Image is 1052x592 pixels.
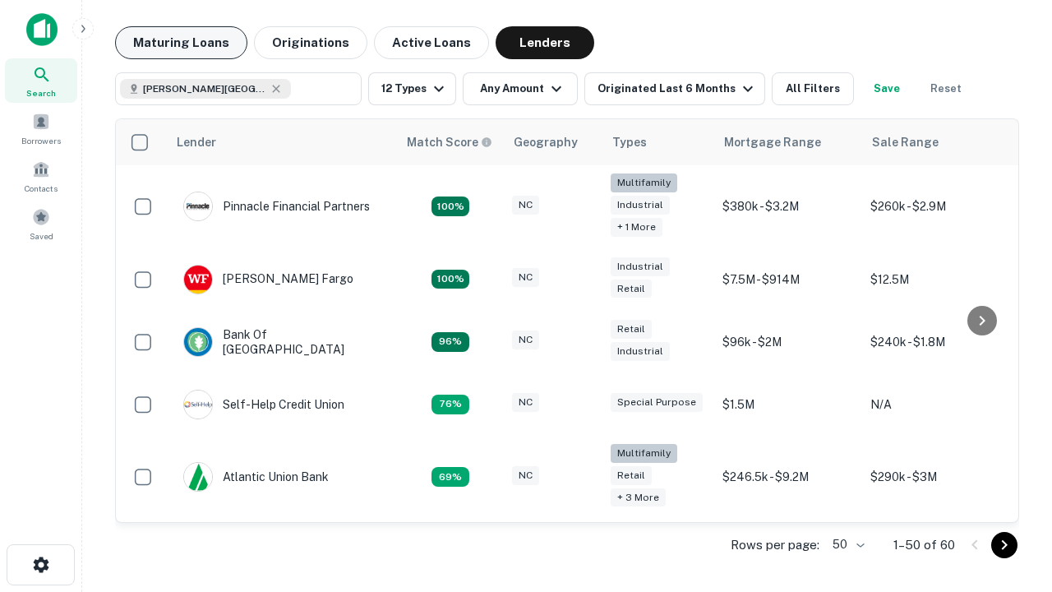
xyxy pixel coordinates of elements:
div: Bank Of [GEOGRAPHIC_DATA] [183,327,381,357]
td: $290k - $3M [862,436,1010,519]
button: Save your search to get updates of matches that match your search criteria. [861,72,913,105]
span: Contacts [25,182,58,195]
img: capitalize-icon.png [26,13,58,46]
div: Industrial [611,342,670,361]
div: Mortgage Range [724,132,821,152]
div: Multifamily [611,444,677,463]
div: Sale Range [872,132,939,152]
div: NC [512,331,539,349]
div: Industrial [611,196,670,215]
div: 50 [826,533,867,557]
button: 12 Types [368,72,456,105]
td: $240k - $1.8M [862,311,1010,373]
div: Retail [611,466,652,485]
div: Types [612,132,647,152]
div: Originated Last 6 Months [598,79,758,99]
td: $380k - $3.2M [714,165,862,248]
th: Types [602,119,714,165]
td: $1.5M [714,373,862,436]
img: picture [184,328,212,356]
a: Search [5,58,77,103]
button: Any Amount [463,72,578,105]
div: Retail [611,280,652,298]
td: $246.5k - $9.2M [714,436,862,519]
div: Multifamily [611,173,677,192]
img: picture [184,192,212,220]
button: Lenders [496,26,594,59]
div: Lender [177,132,216,152]
div: Self-help Credit Union [183,390,344,419]
span: [PERSON_NAME][GEOGRAPHIC_DATA], [GEOGRAPHIC_DATA] [143,81,266,96]
div: NC [512,393,539,412]
img: picture [184,391,212,419]
button: Reset [920,72,972,105]
p: 1–50 of 60 [893,535,955,555]
div: Matching Properties: 15, hasApolloMatch: undefined [431,270,469,289]
div: NC [512,268,539,287]
td: N/A [862,373,1010,436]
button: Active Loans [374,26,489,59]
th: Capitalize uses an advanced AI algorithm to match your search with the best lender. The match sco... [397,119,504,165]
img: picture [184,266,212,294]
div: Atlantic Union Bank [183,462,329,492]
button: Originations [254,26,367,59]
div: NC [512,466,539,485]
button: Go to next page [991,532,1017,558]
div: Matching Properties: 11, hasApolloMatch: undefined [431,395,469,414]
div: Matching Properties: 14, hasApolloMatch: undefined [431,332,469,352]
div: + 1 more [611,218,662,237]
a: Contacts [5,154,77,198]
div: Pinnacle Financial Partners [183,192,370,221]
p: Rows per page: [731,535,819,555]
a: Saved [5,201,77,246]
div: Retail [611,320,652,339]
div: [PERSON_NAME] Fargo [183,265,353,294]
span: Borrowers [21,134,61,147]
img: picture [184,463,212,491]
th: Lender [167,119,397,165]
div: Geography [514,132,578,152]
div: Matching Properties: 26, hasApolloMatch: undefined [431,197,469,216]
span: Saved [30,229,53,243]
span: Search [26,86,56,99]
div: Matching Properties: 10, hasApolloMatch: undefined [431,467,469,487]
div: NC [512,196,539,215]
button: Originated Last 6 Months [584,72,765,105]
td: $7.5M - $914M [714,248,862,311]
button: Maturing Loans [115,26,247,59]
div: Industrial [611,257,670,276]
div: + 3 more [611,488,666,507]
th: Mortgage Range [714,119,862,165]
button: All Filters [772,72,854,105]
iframe: Chat Widget [970,460,1052,539]
td: $96k - $2M [714,311,862,373]
th: Sale Range [862,119,1010,165]
td: $260k - $2.9M [862,165,1010,248]
a: Borrowers [5,106,77,150]
td: $12.5M [862,248,1010,311]
th: Geography [504,119,602,165]
div: Special Purpose [611,393,703,412]
div: Capitalize uses an advanced AI algorithm to match your search with the best lender. The match sco... [407,133,492,151]
h6: Match Score [407,133,489,151]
